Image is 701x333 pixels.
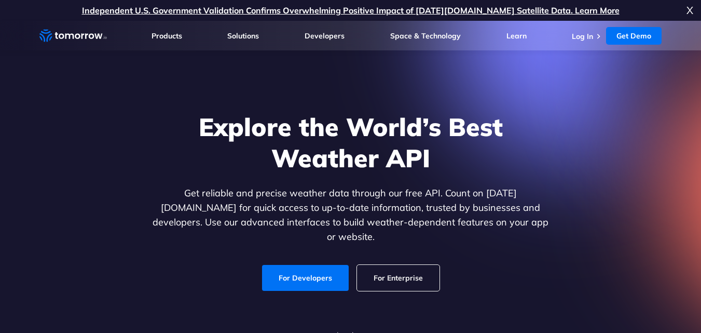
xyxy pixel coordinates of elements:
a: For Enterprise [357,265,439,291]
a: Independent U.S. Government Validation Confirms Overwhelming Positive Impact of [DATE][DOMAIN_NAM... [82,5,620,16]
a: Products [152,31,182,41]
a: Space & Technology [390,31,461,41]
a: Developers [305,31,345,41]
a: Log In [572,32,593,41]
a: Learn [506,31,527,41]
a: Solutions [227,31,259,41]
a: For Developers [262,265,349,291]
p: Get reliable and precise weather data through our free API. Count on [DATE][DOMAIN_NAME] for quic... [150,186,551,244]
h1: Explore the World’s Best Weather API [150,111,551,174]
a: Get Demo [606,27,662,45]
a: Home link [39,28,107,44]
